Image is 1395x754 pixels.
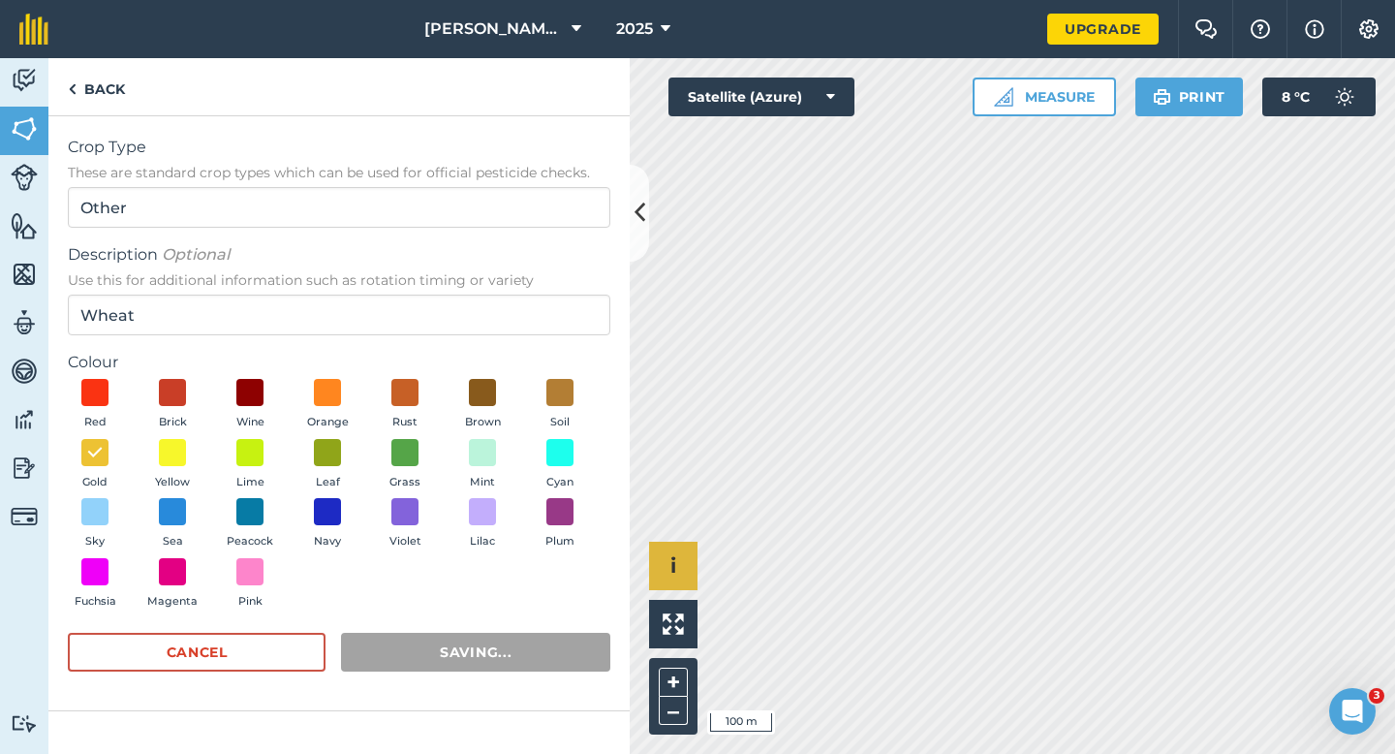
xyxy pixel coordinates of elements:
button: Cancel [68,633,325,672]
img: svg+xml;base64,PD94bWwgdmVyc2lvbj0iMS4wIiBlbmNvZGluZz0idXRmLTgiPz4KPCEtLSBHZW5lcmF0b3I6IEFkb2JlIE... [11,454,38,483]
img: Four arrows, one pointing top left, one top right, one bottom right and the last bottom left [663,613,684,635]
span: [PERSON_NAME] Farming Partnership [424,17,564,41]
span: Leaf [316,474,340,491]
span: Rust [392,414,418,431]
span: These are standard crop types which can be used for official pesticide checks. [68,163,610,182]
button: Satellite (Azure) [668,78,854,116]
button: Magenta [145,558,200,611]
label: Colour [68,351,610,374]
span: Orange [307,414,349,431]
span: Peacock [227,533,273,550]
img: fieldmargin Logo [19,14,48,45]
button: Red [68,379,122,431]
img: svg+xml;base64,PD94bWwgdmVyc2lvbj0iMS4wIiBlbmNvZGluZz0idXRmLTgiPz4KPCEtLSBHZW5lcmF0b3I6IEFkb2JlIE... [11,308,38,337]
img: svg+xml;base64,PD94bWwgdmVyc2lvbj0iMS4wIiBlbmNvZGluZz0idXRmLTgiPz4KPCEtLSBHZW5lcmF0b3I6IEFkb2JlIE... [11,503,38,530]
span: Yellow [155,474,190,491]
img: Two speech bubbles overlapping with the left bubble in the forefront [1194,19,1218,39]
span: Use this for additional information such as rotation timing or variety [68,270,610,290]
span: Navy [314,533,341,550]
button: Leaf [300,439,355,491]
a: Upgrade [1047,14,1159,45]
span: Brick [159,414,187,431]
button: Saving... [341,633,610,672]
span: 2025 [616,17,653,41]
button: Orange [300,379,355,431]
span: Sky [85,533,105,550]
span: Lilac [470,533,495,550]
img: svg+xml;base64,PHN2ZyB4bWxucz0iaHR0cDovL3d3dy53My5vcmcvMjAwMC9zdmciIHdpZHRoPSI1NiIgaGVpZ2h0PSI2MC... [11,114,38,143]
span: Soil [550,414,570,431]
span: 3 [1369,688,1384,704]
img: svg+xml;base64,PHN2ZyB4bWxucz0iaHR0cDovL3d3dy53My5vcmcvMjAwMC9zdmciIHdpZHRoPSIxOCIgaGVpZ2h0PSIyNC... [86,441,104,464]
button: Yellow [145,439,200,491]
button: Measure [973,78,1116,116]
button: Plum [533,498,587,550]
span: Lime [236,474,264,491]
button: Print [1135,78,1244,116]
button: Violet [378,498,432,550]
span: Mint [470,474,495,491]
span: Violet [389,533,421,550]
iframe: Intercom live chat [1329,688,1376,735]
button: Lilac [455,498,510,550]
button: Soil [533,379,587,431]
span: Description [68,243,610,267]
img: svg+xml;base64,PHN2ZyB4bWxucz0iaHR0cDovL3d3dy53My5vcmcvMjAwMC9zdmciIHdpZHRoPSI5IiBoZWlnaHQ9IjI0Ii... [68,78,77,101]
span: Grass [389,474,420,491]
span: Magenta [147,593,198,611]
button: Brown [455,379,510,431]
button: Peacock [223,498,277,550]
button: Cyan [533,439,587,491]
em: Optional [162,245,230,264]
button: Rust [378,379,432,431]
img: Ruler icon [994,87,1013,107]
span: Plum [545,533,574,550]
span: Cyan [546,474,573,491]
img: svg+xml;base64,PHN2ZyB4bWxucz0iaHR0cDovL3d3dy53My5vcmcvMjAwMC9zdmciIHdpZHRoPSIxOSIgaGVpZ2h0PSIyNC... [1153,85,1171,109]
button: Mint [455,439,510,491]
button: 8 °C [1262,78,1376,116]
img: svg+xml;base64,PD94bWwgdmVyc2lvbj0iMS4wIiBlbmNvZGluZz0idXRmLTgiPz4KPCEtLSBHZW5lcmF0b3I6IEFkb2JlIE... [11,164,38,191]
button: Sky [68,498,122,550]
img: A question mark icon [1249,19,1272,39]
button: Lime [223,439,277,491]
span: Sea [163,533,183,550]
img: svg+xml;base64,PD94bWwgdmVyc2lvbj0iMS4wIiBlbmNvZGluZz0idXRmLTgiPz4KPCEtLSBHZW5lcmF0b3I6IEFkb2JlIE... [11,357,38,386]
span: i [670,553,676,578]
span: Gold [82,474,108,491]
img: svg+xml;base64,PD94bWwgdmVyc2lvbj0iMS4wIiBlbmNvZGluZz0idXRmLTgiPz4KPCEtLSBHZW5lcmF0b3I6IEFkb2JlIE... [1325,78,1364,116]
img: svg+xml;base64,PD94bWwgdmVyc2lvbj0iMS4wIiBlbmNvZGluZz0idXRmLTgiPz4KPCEtLSBHZW5lcmF0b3I6IEFkb2JlIE... [11,714,38,733]
img: A cog icon [1357,19,1380,39]
span: Fuchsia [75,593,116,611]
span: 8 ° C [1282,78,1310,116]
img: svg+xml;base64,PHN2ZyB4bWxucz0iaHR0cDovL3d3dy53My5vcmcvMjAwMC9zdmciIHdpZHRoPSI1NiIgaGVpZ2h0PSI2MC... [11,260,38,289]
span: Pink [238,593,263,611]
span: Brown [465,414,501,431]
span: Red [84,414,107,431]
button: i [649,542,697,590]
img: svg+xml;base64,PHN2ZyB4bWxucz0iaHR0cDovL3d3dy53My5vcmcvMjAwMC9zdmciIHdpZHRoPSIxNyIgaGVpZ2h0PSIxNy... [1305,17,1324,41]
a: Back [48,58,144,115]
button: – [659,697,688,725]
button: Sea [145,498,200,550]
span: Crop Type [68,136,610,159]
img: svg+xml;base64,PD94bWwgdmVyc2lvbj0iMS4wIiBlbmNvZGluZz0idXRmLTgiPz4KPCEtLSBHZW5lcmF0b3I6IEFkb2JlIE... [11,66,38,95]
input: Start typing to search for crop type [68,187,610,228]
button: Gold [68,439,122,491]
button: Wine [223,379,277,431]
button: Navy [300,498,355,550]
button: Fuchsia [68,558,122,611]
button: Grass [378,439,432,491]
img: svg+xml;base64,PD94bWwgdmVyc2lvbj0iMS4wIiBlbmNvZGluZz0idXRmLTgiPz4KPCEtLSBHZW5lcmF0b3I6IEFkb2JlIE... [11,405,38,434]
span: Wine [236,414,264,431]
button: + [659,668,688,697]
button: Pink [223,558,277,611]
button: Brick [145,379,200,431]
img: svg+xml;base64,PHN2ZyB4bWxucz0iaHR0cDovL3d3dy53My5vcmcvMjAwMC9zdmciIHdpZHRoPSI1NiIgaGVpZ2h0PSI2MC... [11,211,38,240]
